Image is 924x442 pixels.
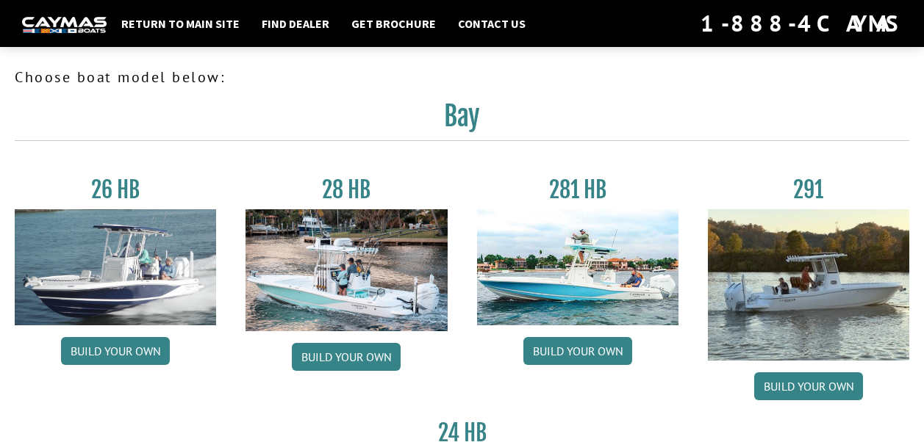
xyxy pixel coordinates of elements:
a: Contact Us [451,14,533,33]
img: 28_hb_thumbnail_for_caymas_connect.jpg [246,209,447,331]
img: 28-hb-twin.jpg [477,209,678,325]
a: Get Brochure [344,14,443,33]
h3: 28 HB [246,176,447,203]
img: 291_Thumbnail.jpg [708,209,909,361]
a: Build your own [61,337,170,365]
h3: 291 [708,176,909,203]
p: Choose boat model below: [15,66,909,88]
img: 26_new_photo_resized.jpg [15,209,216,325]
a: Build your own [523,337,632,365]
a: Return to main site [114,14,247,33]
h3: 281 HB [477,176,678,203]
h3: 26 HB [15,176,216,203]
h2: Bay [15,100,909,141]
a: Find Dealer [254,14,337,33]
div: 1-888-4CAYMAS [701,7,902,40]
a: Build your own [754,372,863,400]
img: white-logo-c9c8dbefe5ff5ceceb0f0178aa75bf4bb51f6bca0971e226c86eb53dfe498488.png [22,17,107,32]
a: Build your own [292,343,401,371]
